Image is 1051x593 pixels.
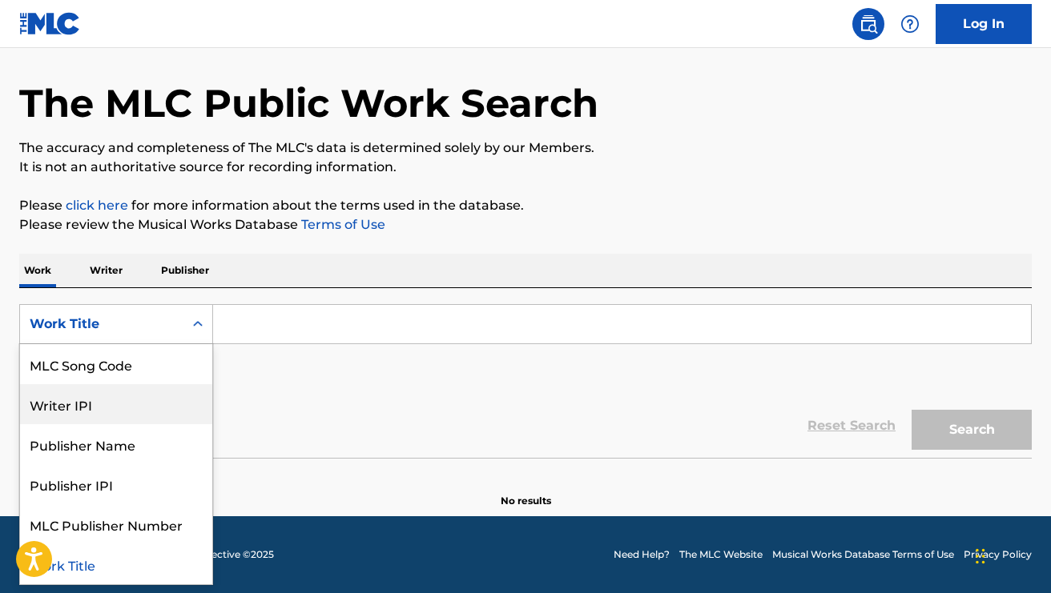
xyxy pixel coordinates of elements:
div: Drag [976,532,985,580]
h1: The MLC Public Work Search [19,79,598,127]
div: Publisher IPI [20,464,212,504]
div: MLC Publisher Number [20,504,212,544]
p: Publisher [156,254,214,287]
a: Need Help? [614,547,670,562]
p: Please for more information about the terms used in the database. [19,196,1032,215]
p: Writer [85,254,127,287]
a: Privacy Policy [964,547,1032,562]
img: MLC Logo [19,12,81,35]
img: help [900,14,920,34]
a: Log In [936,4,1032,44]
form: Search Form [19,304,1032,458]
a: Terms of Use [298,217,385,232]
a: Public Search [852,8,884,40]
div: Work Title [30,315,174,334]
div: Help [894,8,926,40]
a: The MLC Website [679,547,763,562]
p: Please review the Musical Works Database [19,215,1032,234]
p: No results [501,475,551,508]
div: Writer IPI [20,384,212,424]
div: MLC Song Code [20,344,212,384]
a: click here [66,198,128,213]
p: It is not an authoritative source for recording information. [19,158,1032,177]
div: Publisher Name [20,424,212,464]
p: The accuracy and completeness of The MLC's data is determined solely by our Members. [19,138,1032,158]
iframe: Chat Widget [971,516,1051,593]
a: Musical Works Database Terms of Use [772,547,954,562]
div: Work Title [20,544,212,584]
img: search [859,14,878,34]
p: Work [19,254,56,287]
